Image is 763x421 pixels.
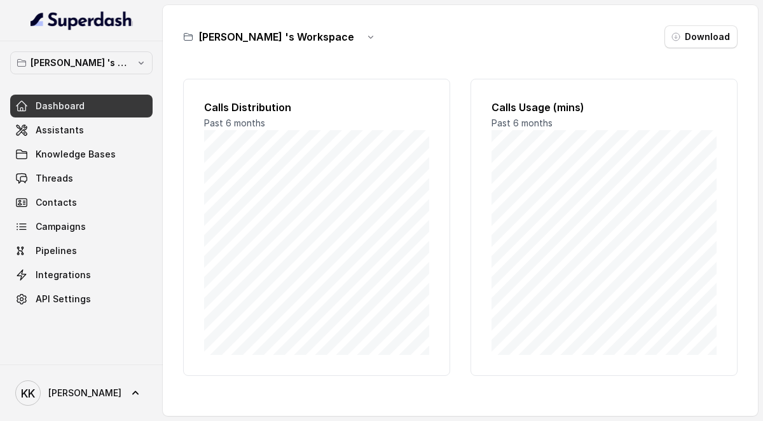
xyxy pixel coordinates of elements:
span: Past 6 months [204,117,265,128]
span: Campaigns [36,220,86,233]
a: Threads [10,167,153,190]
text: KK [21,387,35,400]
a: Dashboard [10,95,153,117]
span: Integrations [36,269,91,281]
span: [PERSON_NAME] [48,387,121,399]
button: [PERSON_NAME] 's Workspace [10,51,153,74]
span: Threads [36,172,73,185]
a: Contacts [10,191,153,214]
p: [PERSON_NAME] 's Workspace [31,55,132,70]
a: Campaigns [10,215,153,238]
span: Contacts [36,196,77,209]
button: Download [664,25,738,48]
a: Integrations [10,264,153,286]
span: Pipelines [36,244,77,257]
span: Past 6 months [491,117,553,128]
span: API Settings [36,293,91,305]
a: Knowledge Bases [10,143,153,166]
h3: [PERSON_NAME] 's Workspace [198,29,354,44]
h2: Calls Distribution [204,100,429,115]
h2: Calls Usage (mins) [491,100,717,115]
a: Pipelines [10,239,153,262]
img: light.svg [31,10,133,30]
span: Assistants [36,124,84,137]
span: Knowledge Bases [36,148,116,161]
span: Dashboard [36,100,85,112]
a: API Settings [10,288,153,311]
a: [PERSON_NAME] [10,375,153,411]
a: Assistants [10,119,153,142]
